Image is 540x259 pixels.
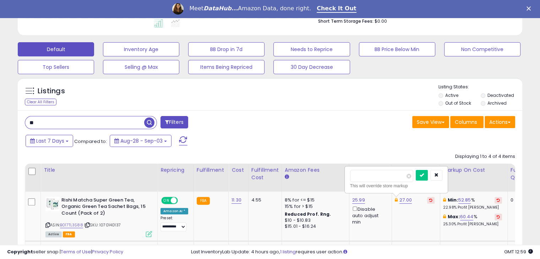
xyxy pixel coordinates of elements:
[443,166,504,174] div: Markup on Cost
[273,42,350,56] button: Needs to Reprice
[458,197,471,204] a: 52.85
[485,116,515,128] button: Actions
[511,197,533,203] div: 0
[280,248,296,255] a: 1 listing
[231,197,241,204] a: 11.30
[84,222,121,228] span: | SKU: 1070140137
[74,138,107,145] span: Compared to:
[497,215,500,219] i: Revert to store-level Max Markup
[497,198,500,202] i: Revert to store-level Min Markup
[18,60,94,74] button: Top Sellers
[504,248,533,255] span: 2025-09-12 12:59 GMT
[443,205,502,210] p: 22.98% Profit [PERSON_NAME]
[7,249,123,255] div: seller snap | |
[285,197,344,203] div: 8% for <= $15
[285,174,289,180] small: Amazon Fees.
[44,166,154,174] div: Title
[251,166,279,181] div: Fulfillment Cost
[63,231,75,237] span: FBA
[455,119,477,126] span: Columns
[203,5,238,12] i: DataHub...
[399,197,412,204] a: 27.00
[395,198,398,202] i: This overrides the store level Dynamic Max Price for this listing
[285,217,344,224] div: $10 - $10.83
[103,60,179,74] button: Selling @ Max
[440,164,507,192] th: The percentage added to the cost of goods (COGS) that forms the calculator for Min & Max prices.
[160,116,188,128] button: Filters
[45,197,60,211] img: 41dqjJYKMDL._SL40_.jpg
[197,197,210,205] small: FBA
[61,197,148,219] b: Rishi Matcha Super Green Tea, Organic Green Tea Sachet Bags, 15 Count (Pack of 2)
[172,3,184,15] img: Profile image for Georgie
[352,205,386,226] div: Disable auto adjust min
[527,6,534,11] div: Close
[103,42,179,56] button: Inventory Age
[448,197,458,203] b: Min:
[450,116,484,128] button: Columns
[455,153,515,160] div: Displaying 1 to 4 of 4 items
[60,222,83,228] a: B017TL3S88
[438,84,522,90] p: Listing States:
[318,18,373,24] b: Short Term Storage Fees:
[162,197,171,203] span: ON
[359,42,435,56] button: BB Price Below Min
[61,248,91,255] a: Terms of Use
[285,211,331,217] b: Reduced Prof. Rng.
[197,166,225,174] div: Fulfillment
[36,137,64,144] span: Last 7 Days
[511,166,535,181] div: Fulfillable Quantity
[445,92,458,98] label: Active
[443,214,446,219] i: This overrides the store level max markup for this listing
[45,231,62,237] span: All listings currently available for purchase on Amazon
[177,197,188,203] span: OFF
[160,216,188,232] div: Preset:
[191,249,533,255] div: Last InventoryLab Update: 4 hours ago, requires user action.
[444,42,520,56] button: Non Competitive
[375,18,387,24] span: $0.00
[189,5,311,12] div: Meet Amazon Data, done right.
[25,99,56,105] div: Clear All Filters
[443,198,446,202] i: This overrides the store level min markup for this listing
[445,100,471,106] label: Out of Stock
[160,166,191,174] div: Repricing
[460,213,474,220] a: 60.44
[443,197,502,210] div: %
[120,137,163,144] span: Aug-28 - Sep-03
[251,197,276,203] div: 4.55
[188,42,264,56] button: BB Drop in 7d
[285,166,346,174] div: Amazon Fees
[285,203,344,210] div: 15% for > $15
[412,116,449,128] button: Save View
[443,222,502,227] p: 25.30% Profit [PERSON_NAME]
[231,166,245,174] div: Cost
[38,86,65,96] h5: Listings
[352,197,365,204] a: 25.99
[273,60,350,74] button: 30 Day Decrease
[448,213,460,220] b: Max:
[487,100,506,106] label: Archived
[285,224,344,230] div: $15.01 - $16.24
[429,198,432,202] i: Revert to store-level Dynamic Max Price
[350,182,442,189] div: This will override store markup
[317,5,356,13] a: Check It Out
[443,214,502,227] div: %
[45,197,152,236] div: ASIN:
[160,208,188,214] div: Amazon AI *
[188,60,264,74] button: Items Being Repriced
[18,42,94,56] button: Default
[26,135,73,147] button: Last 7 Days
[7,248,33,255] strong: Copyright
[487,92,514,98] label: Deactivated
[92,248,123,255] a: Privacy Policy
[110,135,171,147] button: Aug-28 - Sep-03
